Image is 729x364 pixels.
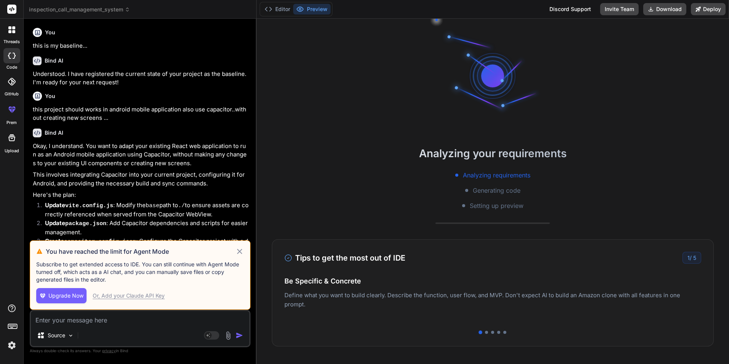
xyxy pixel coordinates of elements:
[48,292,83,300] span: Upgrade Now
[46,247,235,256] h3: You have reached the limit for Agent Mode
[33,142,249,168] p: Okay, I understand. You want to adapt your existing React web application to run as an Android mo...
[473,186,520,195] span: Generating code
[600,3,639,15] button: Invite Team
[102,348,116,353] span: privacy
[48,332,65,339] p: Source
[45,29,55,36] h6: You
[33,42,249,50] p: this is my baseline...
[45,237,136,245] strong: Create
[33,171,249,188] p: This involves integrating Capacitor into your current project, configuring it for Android, and pr...
[64,238,136,245] code: capacitor.config.json
[39,219,249,237] li: : Add Capacitor dependencies and scripts for easier management.
[6,64,17,71] label: code
[284,252,405,264] h3: Tips to get the most out of IDE
[470,201,523,210] span: Setting up preview
[45,57,63,64] h6: Bind AI
[45,219,106,227] strong: Update
[682,252,701,264] div: /
[33,70,249,87] p: Understood. I have registered the current state of your project as the baseline. I'm ready for yo...
[45,92,55,100] h6: You
[236,332,243,339] img: icon
[29,6,130,13] span: inspection_call_management_system
[3,39,20,45] label: threads
[5,91,19,97] label: GitHub
[178,203,185,209] code: ./
[284,276,702,286] h4: Be Specific & Concrete
[33,191,249,200] p: Here's the plan:
[67,332,74,339] img: Pick Models
[691,3,726,15] button: Deploy
[36,261,244,283] p: Subscribe to get extended access to IDE. You can still continue with Agent Mode turned off, which...
[93,292,165,300] div: Or, Add your Claude API Key
[65,221,106,227] code: package.json
[6,119,17,126] label: prem
[262,4,293,14] button: Editor
[293,4,331,14] button: Preview
[36,288,87,303] button: Upgrade Now
[5,339,18,352] img: settings
[693,254,696,261] span: 5
[45,129,63,137] h6: Bind AI
[39,237,249,255] li: : Configure the Capacitor project with a default app name and ID (you can change these).
[5,148,19,154] label: Upload
[30,347,250,354] p: Always double-check its answers. Your in Bind
[65,203,113,209] code: vite.config.js
[146,203,159,209] code: base
[224,331,233,340] img: attachment
[45,201,113,209] strong: Update
[643,3,686,15] button: Download
[687,254,690,261] span: 1
[39,201,249,219] li: : Modify the path to to ensure assets are correctly referenced when served from the Capacitor Web...
[463,171,530,180] span: Analyzing requirements
[33,105,249,122] p: this project should works in android mobile application also use capacitor..without creating new ...
[545,3,596,15] div: Discord Support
